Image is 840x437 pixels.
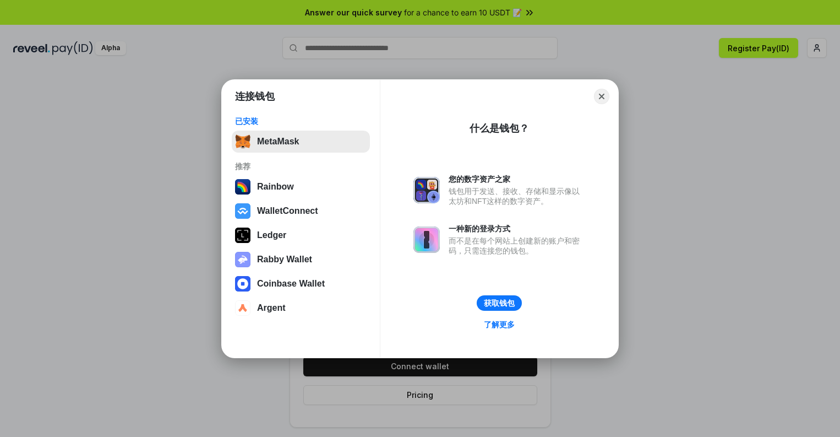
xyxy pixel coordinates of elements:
button: WalletConnect [232,200,370,222]
div: Rabby Wallet [257,255,312,265]
div: 了解更多 [484,320,515,330]
div: 而不是在每个网站上创建新的账户和密码，只需连接您的钱包。 [449,236,585,256]
div: Argent [257,303,286,313]
button: Argent [232,297,370,319]
div: 已安装 [235,116,367,126]
img: svg+xml,%3Csvg%20width%3D%2228%22%20height%3D%2228%22%20viewBox%3D%220%200%2028%2028%22%20fill%3D... [235,276,250,292]
button: Rainbow [232,176,370,198]
img: svg+xml,%3Csvg%20fill%3D%22none%22%20height%3D%2233%22%20viewBox%3D%220%200%2035%2033%22%20width%... [235,134,250,149]
a: 了解更多 [477,317,521,332]
div: 什么是钱包？ [470,122,529,135]
button: Ledger [232,224,370,246]
div: 您的数字资产之家 [449,174,585,184]
div: WalletConnect [257,206,318,216]
img: svg+xml,%3Csvg%20width%3D%2228%22%20height%3D%2228%22%20viewBox%3D%220%200%2028%2028%22%20fill%3D... [235,300,250,316]
div: 钱包用于发送、接收、存储和显示像以太坊和NFT这样的数字资产。 [449,186,585,206]
div: Coinbase Wallet [257,279,325,289]
img: svg+xml,%3Csvg%20width%3D%2228%22%20height%3D%2228%22%20viewBox%3D%220%200%2028%2028%22%20fill%3D... [235,203,250,219]
div: 获取钱包 [484,298,515,308]
div: 推荐 [235,161,367,171]
button: Close [594,89,609,104]
h1: 连接钱包 [235,90,275,103]
img: svg+xml,%3Csvg%20xmlns%3D%22http%3A%2F%2Fwww.w3.org%2F2000%2Fsvg%22%20fill%3D%22none%22%20viewBox... [235,252,250,267]
div: 一种新的登录方式 [449,224,585,234]
button: MetaMask [232,131,370,153]
img: svg+xml,%3Csvg%20width%3D%22120%22%20height%3D%22120%22%20viewBox%3D%220%200%20120%20120%22%20fil... [235,179,250,195]
button: 获取钱包 [477,295,522,311]
div: MetaMask [257,137,299,147]
img: svg+xml,%3Csvg%20xmlns%3D%22http%3A%2F%2Fwww.w3.org%2F2000%2Fsvg%22%20fill%3D%22none%22%20viewBox... [413,177,440,203]
img: svg+xml,%3Csvg%20xmlns%3D%22http%3A%2F%2Fwww.w3.org%2F2000%2Fsvg%22%20width%3D%2228%22%20height%3... [235,228,250,243]
button: Rabby Wallet [232,249,370,271]
button: Coinbase Wallet [232,273,370,295]
img: svg+xml,%3Csvg%20xmlns%3D%22http%3A%2F%2Fwww.w3.org%2F2000%2Fsvg%22%20fill%3D%22none%22%20viewBox... [413,226,440,253]
div: Rainbow [257,182,294,192]
div: Ledger [257,230,286,240]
